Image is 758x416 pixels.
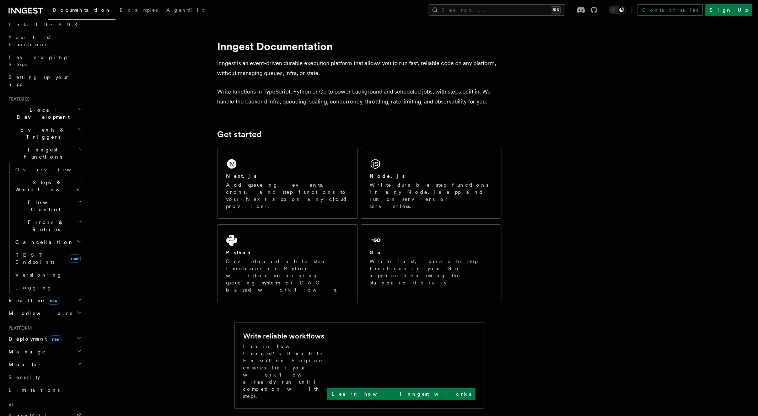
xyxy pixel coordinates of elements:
span: Versioning [15,272,62,278]
span: Manage [6,348,46,355]
p: Write functions in TypeScript, Python or Go to power background and scheduled jobs, with steps bu... [217,87,501,107]
span: Steps & Workflows [12,179,79,193]
a: Next.jsAdd queueing, events, crons, and step functions to your Next app on any cloud provider. [217,148,358,219]
a: AgentKit [162,2,208,19]
button: Local Development [6,103,84,123]
a: Contact sales [638,4,703,16]
span: Limitations [9,387,60,393]
button: Middleware [6,307,84,320]
span: Features [6,96,29,102]
a: Learn how Inngest works [327,388,475,400]
a: Your first Functions [6,31,84,51]
a: Sign Up [705,4,752,16]
span: new [50,335,61,343]
h2: Node.js [370,172,405,180]
a: Examples [115,2,162,19]
kbd: ⌘K [551,6,561,14]
span: Documentation [53,7,111,13]
button: Toggle dark mode [609,6,626,14]
span: new [69,254,81,263]
p: Learn how Inngest's Durable Execution Engine ensures that your workflow already run until complet... [243,343,327,400]
span: REST Endpoints [15,252,54,265]
h2: Python [226,249,252,256]
span: Realtime [6,297,59,304]
a: Install the SDK [6,18,84,31]
a: PythonDevelop reliable step functions in Python without managing queueing systems or DAG based wo... [217,224,358,302]
span: Install the SDK [9,22,82,27]
span: Errors & Retries [12,219,77,233]
span: Setting up your app [9,74,70,87]
span: Local Development [6,106,77,121]
button: Inngest Functions [6,143,84,163]
span: Middleware [6,310,73,317]
button: Steps & Workflows [12,176,84,196]
span: Deployment [6,335,61,342]
span: Examples [120,7,158,13]
p: Develop reliable step functions in Python without managing queueing systems or DAG based workflows. [226,258,349,293]
a: Logging [12,281,84,294]
span: Platform [6,325,32,331]
button: Realtimenew [6,294,84,307]
span: AgentKit [166,7,204,13]
p: Inngest is an event-driven durable execution platform that allows you to run fast, reliable code ... [217,58,501,78]
span: Monitor [6,361,42,368]
span: Flow Control [12,199,77,213]
h1: Inngest Documentation [217,40,501,53]
span: Logging [15,285,52,290]
p: Learn how Inngest works [332,390,471,398]
a: Security [6,371,84,384]
div: Inngest Functions [6,163,84,294]
button: Events & Triggers [6,123,84,143]
span: Events & Triggers [6,126,77,140]
h2: Write reliable workflows [243,331,324,341]
a: Documentation [48,2,115,20]
span: Your first Functions [9,34,51,47]
h2: Go [370,249,382,256]
button: Errors & Retries [12,216,84,236]
button: Deploymentnew [6,332,84,345]
span: Inngest Functions [6,146,77,160]
a: Versioning [12,268,84,281]
button: Manage [6,345,84,358]
button: Flow Control [12,196,84,216]
button: Cancellation [12,236,84,249]
a: Leveraging Steps [6,51,84,71]
span: Security [9,374,40,380]
a: REST Endpointsnew [12,249,84,268]
p: Write fast, durable step functions in your Go application using the standard library. [370,258,493,286]
span: Overview [15,167,88,172]
p: Write durable step functions in any Node.js app and run on servers or serverless. [370,181,493,210]
span: Cancellation [12,239,74,246]
span: new [48,297,59,305]
h2: Next.js [226,172,257,180]
button: Monitor [6,358,84,371]
a: Limitations [6,384,84,396]
a: Get started [217,129,262,139]
a: Node.jsWrite durable step functions in any Node.js app and run on servers or serverless. [361,148,501,219]
p: Add queueing, events, crons, and step functions to your Next app on any cloud provider. [226,181,349,210]
a: Overview [12,163,84,176]
span: AI [6,402,13,408]
a: GoWrite fast, durable step functions in your Go application using the standard library. [361,224,501,302]
span: Leveraging Steps [9,54,69,67]
a: Setting up your app [6,71,84,91]
button: Search...⌘K [429,4,565,16]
